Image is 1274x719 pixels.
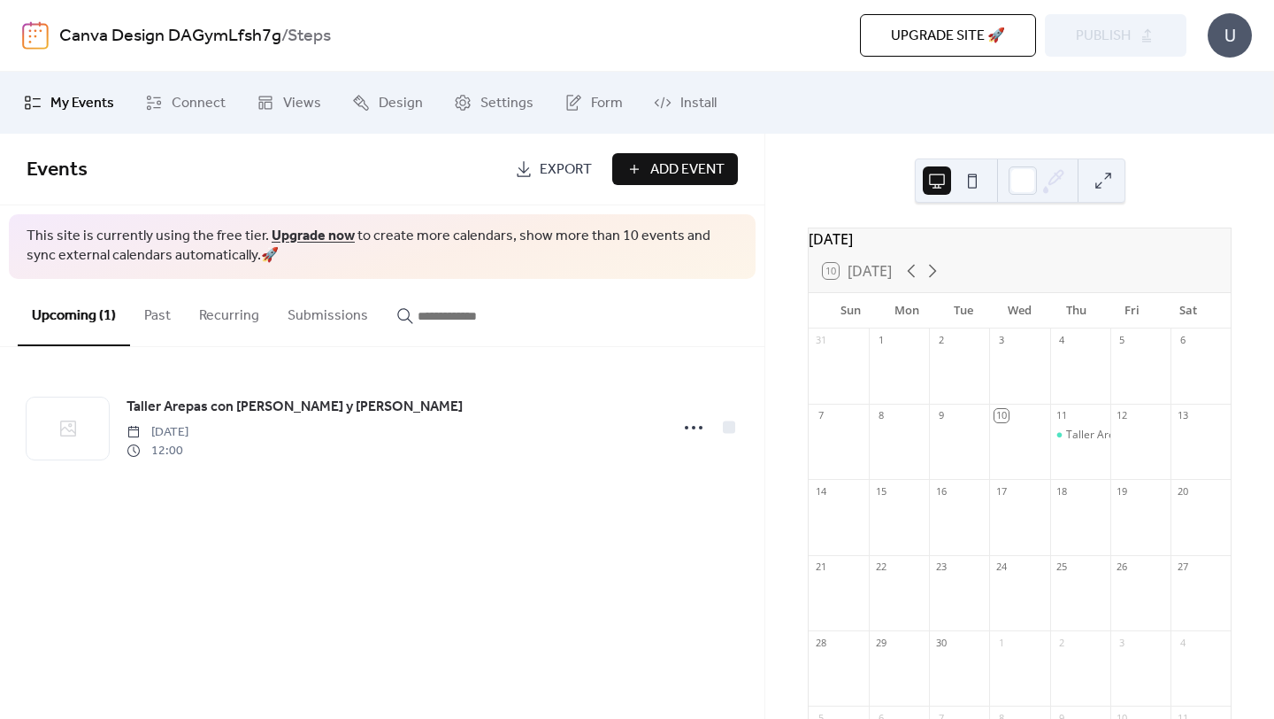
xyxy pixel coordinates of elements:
div: 15 [874,484,887,498]
div: 6 [1176,334,1189,347]
div: 2 [934,334,948,347]
div: 25 [1055,561,1069,574]
span: Connect [172,93,226,114]
div: 28 [814,636,827,649]
div: 24 [994,561,1008,574]
div: Taller Arepas con Vanesa y Arturo [1050,428,1110,443]
div: 1 [994,636,1008,649]
div: 19 [1116,484,1129,498]
a: Connect [132,79,239,127]
div: 30 [934,636,948,649]
div: 27 [1176,561,1189,574]
div: Sun [823,293,879,329]
button: Upcoming (1) [18,279,130,346]
div: 16 [934,484,948,498]
div: 10 [994,409,1008,422]
span: My Events [50,93,114,114]
button: Submissions [273,279,382,344]
div: 4 [1055,334,1069,347]
div: 31 [814,334,827,347]
span: Install [680,93,717,114]
span: This site is currently using the free tier. to create more calendars, show more than 10 events an... [27,227,738,267]
div: 11 [1055,409,1069,422]
div: 13 [1176,409,1189,422]
span: Add Event [650,159,725,181]
a: Export [502,153,605,185]
div: 22 [874,561,887,574]
span: Taller Arepas con [PERSON_NAME] y [PERSON_NAME] [127,397,463,418]
div: 2 [1055,636,1069,649]
span: Form [591,93,623,114]
div: 14 [814,484,827,498]
div: 26 [1116,561,1129,574]
div: 20 [1176,484,1189,498]
div: 23 [934,561,948,574]
span: Design [379,93,423,114]
button: Past [130,279,185,344]
div: Thu [1048,293,1104,329]
div: 12 [1116,409,1129,422]
span: Events [27,151,88,189]
div: Tue [935,293,992,329]
div: 3 [1116,636,1129,649]
div: 1 [874,334,887,347]
div: 9 [934,409,948,422]
span: Settings [480,93,533,114]
a: Form [551,79,636,127]
span: Export [540,159,592,181]
div: 18 [1055,484,1069,498]
a: Install [641,79,730,127]
a: My Events [11,79,127,127]
button: Upgrade site 🚀 [860,14,1036,57]
a: Taller Arepas con [PERSON_NAME] y [PERSON_NAME] [127,396,463,419]
div: 29 [874,636,887,649]
div: Fri [1104,293,1161,329]
button: Add Event [612,153,738,185]
a: Upgrade now [272,222,355,250]
a: Views [243,79,334,127]
a: Canva Design DAGymLfsh7g [59,19,281,53]
a: Settings [441,79,547,127]
div: Sat [1160,293,1216,329]
div: 3 [994,334,1008,347]
div: 4 [1176,636,1189,649]
div: Wed [992,293,1048,329]
div: 21 [814,561,827,574]
div: 17 [994,484,1008,498]
div: 7 [814,409,827,422]
b: / [281,19,288,53]
div: 8 [874,409,887,422]
img: logo [22,21,49,50]
div: [DATE] [809,228,1231,250]
span: Upgrade site 🚀 [891,26,1005,47]
div: Mon [879,293,936,329]
div: U [1208,13,1252,58]
span: 12:00 [127,442,188,460]
span: [DATE] [127,423,188,442]
a: Design [339,79,436,127]
button: Recurring [185,279,273,344]
span: Views [283,93,321,114]
b: Steps [288,19,331,53]
div: 5 [1116,334,1129,347]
